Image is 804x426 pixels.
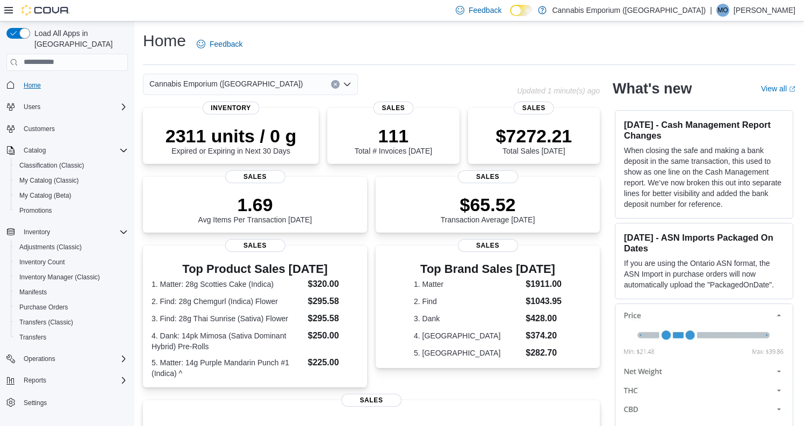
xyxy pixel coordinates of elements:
[552,4,706,17] p: Cannabis Emporium ([GEOGRAPHIC_DATA])
[19,374,51,387] button: Reports
[24,125,55,133] span: Customers
[716,4,729,17] div: Mona Ozkurt
[15,174,128,187] span: My Catalog (Classic)
[19,144,50,157] button: Catalog
[19,161,84,170] span: Classification (Classic)
[710,4,712,17] p: |
[15,271,104,284] a: Inventory Manager (Classic)
[526,278,562,291] dd: $1911.00
[166,125,297,155] div: Expired or Expiring in Next 30 Days
[152,263,358,276] h3: Top Product Sales [DATE]
[19,122,128,135] span: Customers
[2,351,132,366] button: Operations
[789,86,795,92] svg: External link
[15,159,89,172] a: Classification (Classic)
[15,189,76,202] a: My Catalog (Beta)
[19,144,128,157] span: Catalog
[24,146,46,155] span: Catalog
[19,396,51,409] a: Settings
[24,103,40,111] span: Users
[11,158,132,173] button: Classification (Classic)
[717,4,728,17] span: MO
[624,232,784,254] h3: [DATE] - ASN Imports Packaged On Dates
[19,78,128,92] span: Home
[624,119,784,141] h3: [DATE] - Cash Management Report Changes
[202,102,260,114] span: Inventory
[11,270,132,285] button: Inventory Manager (Classic)
[24,355,55,363] span: Operations
[2,77,132,93] button: Home
[152,313,304,324] dt: 3. Find: 28g Thai Sunrise (Sativa) Flower
[308,356,358,369] dd: $225.00
[19,303,68,312] span: Purchase Orders
[355,125,432,147] p: 111
[152,330,304,352] dt: 4. Dank: 14pk Mimosa (Sativa Dominant Hybrid) Pre-Rolls
[526,346,562,359] dd: $282.70
[24,399,47,407] span: Settings
[514,102,554,114] span: Sales
[19,288,47,297] span: Manifests
[308,278,358,291] dd: $320.00
[11,173,132,188] button: My Catalog (Classic)
[24,228,50,236] span: Inventory
[11,330,132,345] button: Transfers
[210,39,242,49] span: Feedback
[11,240,132,255] button: Adjustments (Classic)
[510,5,533,16] input: Dark Mode
[441,194,535,224] div: Transaction Average [DATE]
[308,312,358,325] dd: $295.58
[11,203,132,218] button: Promotions
[734,4,795,17] p: [PERSON_NAME]
[15,159,128,172] span: Classification (Classic)
[15,316,128,329] span: Transfers (Classic)
[624,258,784,290] p: If you are using the Ontario ASN format, the ASN Import in purchase orders will now automatically...
[496,125,572,147] p: $7272.21
[2,121,132,136] button: Customers
[15,204,128,217] span: Promotions
[414,330,521,341] dt: 4. [GEOGRAPHIC_DATA]
[613,80,692,97] h2: What's new
[308,329,358,342] dd: $250.00
[15,316,77,329] a: Transfers (Classic)
[19,122,59,135] a: Customers
[19,318,73,327] span: Transfers (Classic)
[11,285,132,300] button: Manifests
[19,395,128,409] span: Settings
[2,225,132,240] button: Inventory
[19,258,65,266] span: Inventory Count
[19,79,45,92] a: Home
[15,174,83,187] a: My Catalog (Classic)
[496,125,572,155] div: Total Sales [DATE]
[11,300,132,315] button: Purchase Orders
[15,204,56,217] a: Promotions
[225,170,285,183] span: Sales
[2,373,132,388] button: Reports
[331,80,340,89] button: Clear input
[343,80,351,89] button: Open list of options
[15,256,128,269] span: Inventory Count
[15,331,51,344] a: Transfers
[761,84,795,93] a: View allExternal link
[225,239,285,252] span: Sales
[19,273,100,281] span: Inventory Manager (Classic)
[30,28,128,49] span: Load All Apps in [GEOGRAPHIC_DATA]
[308,295,358,308] dd: $295.58
[21,5,70,16] img: Cova
[526,329,562,342] dd: $374.20
[15,286,51,299] a: Manifests
[15,256,69,269] a: Inventory Count
[414,279,521,290] dt: 1. Matter
[458,239,518,252] span: Sales
[152,357,304,379] dt: 5. Matter: 14g Purple Mandarin Punch #1 (Indica) ^
[19,226,128,239] span: Inventory
[2,99,132,114] button: Users
[373,102,413,114] span: Sales
[19,243,82,251] span: Adjustments (Classic)
[19,191,71,200] span: My Catalog (Beta)
[2,394,132,410] button: Settings
[192,33,247,55] a: Feedback
[24,81,41,90] span: Home
[15,189,128,202] span: My Catalog (Beta)
[198,194,312,224] div: Avg Items Per Transaction [DATE]
[152,279,304,290] dt: 1. Matter: 28g Scotties Cake (Indica)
